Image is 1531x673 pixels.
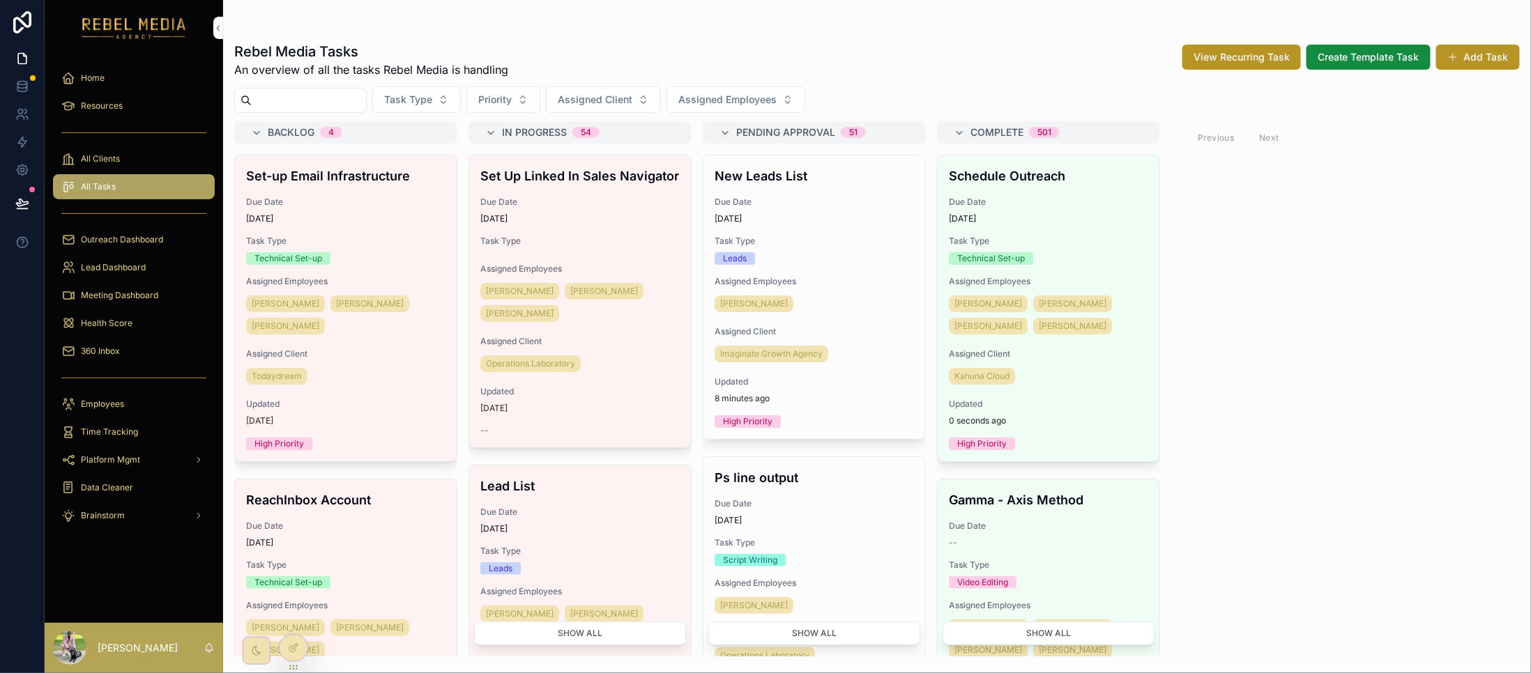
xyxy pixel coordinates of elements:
span: [PERSON_NAME] [954,320,1022,332]
p: 0 seconds ago [949,415,1006,426]
h4: Set Up Linked In Sales Navigator [480,167,680,185]
span: [DATE] [715,515,914,526]
span: Kahuna Cloud [954,371,1010,382]
span: [DATE] [246,537,445,548]
div: Technical Set-up [957,252,1025,265]
a: Outreach Dashboard [53,227,215,252]
a: [PERSON_NAME] [949,318,1028,334]
span: Due Date [246,196,445,208]
div: Technical Set-up [254,576,322,589]
a: Platform Mgmt [53,447,215,472]
button: Select Button [546,86,661,113]
span: [DATE] [480,213,680,224]
span: [PERSON_NAME] [954,298,1022,309]
span: Assigned Employees [715,578,914,589]
a: 360 Inbox [53,339,215,364]
span: Task Type [480,546,680,557]
span: Assigned Client [558,93,632,107]
span: [PERSON_NAME] [1039,320,1106,332]
span: Pending Approval [736,125,835,139]
h4: Schedule Outreach [949,167,1148,185]
a: [PERSON_NAME] [715,295,793,312]
h1: Rebel Media Tasks [234,42,508,61]
span: Task Type [246,235,445,247]
span: [DATE] [480,523,680,534]
span: Home [81,72,105,84]
a: [PERSON_NAME] [715,597,793,614]
span: Brainstorm [81,510,125,521]
span: Assigned Employees [246,600,445,611]
a: [PERSON_NAME] [949,295,1028,312]
span: Due Date [949,196,1148,208]
span: [PERSON_NAME] [720,298,788,309]
p: [PERSON_NAME] [98,641,178,655]
span: Updated [480,386,680,397]
span: Assigned Client [715,326,914,337]
span: Create Template Task [1318,50,1419,64]
span: [PERSON_NAME] [570,608,638,619]
a: [PERSON_NAME] [480,305,559,322]
span: Outreach Dashboard [81,234,163,245]
button: Select Button [466,86,540,113]
a: All Clients [53,146,215,171]
a: Todaydream [246,368,307,385]
span: [PERSON_NAME] [570,286,638,297]
span: Assigned Employees [246,276,445,287]
a: Home [53,65,215,91]
span: [PERSON_NAME] [252,622,319,633]
button: Create Template Task [1307,45,1431,70]
span: Updated [715,376,914,387]
span: Due Date [246,520,445,532]
span: Assigned Employees [949,600,1148,611]
span: All Clients [81,153,120,164]
a: [PERSON_NAME] [1033,295,1112,312]
p: 8 minutes ago [715,393,770,404]
span: Complete [970,125,1023,139]
button: Show all [943,621,1155,645]
h4: ReachInbox Account [246,490,445,509]
a: Data Cleaner [53,475,215,500]
div: High Priority [723,415,772,428]
span: Task Type [715,235,914,247]
h4: Lead List [480,477,680,495]
span: Due Date [480,196,680,208]
button: Show all [474,621,686,645]
span: -- [949,537,957,548]
div: Video Editing [957,576,1008,589]
span: Imaginate Growth Agency [720,348,823,359]
h4: Set-up Email Infrastructure [246,167,445,185]
a: Operations Laboratory [480,355,581,372]
div: 54 [581,127,591,138]
span: An overview of all the tasks Rebel Media is handling [234,61,508,78]
span: Task Type [715,537,914,548]
a: [PERSON_NAME] [330,619,409,636]
span: Due Date [480,506,680,518]
a: All Tasks [53,174,215,199]
span: Due Date [715,196,914,208]
a: [PERSON_NAME] [565,283,643,300]
a: [PERSON_NAME] [480,605,559,622]
button: Show all [708,621,920,645]
a: [PERSON_NAME] [1033,318,1112,334]
span: Todaydream [252,371,302,382]
span: -- [480,425,489,436]
span: View Recurring Task [1194,50,1290,64]
span: [DATE] [949,213,1148,224]
a: [PERSON_NAME] [246,619,325,636]
button: Add Task [1436,45,1520,70]
span: [PERSON_NAME] [336,298,404,309]
span: Data Cleaner [81,482,133,493]
span: 360 Inbox [81,346,120,357]
a: Health Score [53,311,215,336]
div: 501 [1037,127,1051,138]
span: Assigned Employees [715,276,914,287]
div: Script Writing [723,554,777,566]
a: [PERSON_NAME] [565,605,643,622]
span: Task Type [949,559,1148,571]
span: Updated [949,399,1148,410]
a: Lead Dashboard [53,255,215,280]
span: All Tasks [81,181,116,192]
span: [DATE] [715,213,914,224]
span: Task Type [480,235,680,247]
